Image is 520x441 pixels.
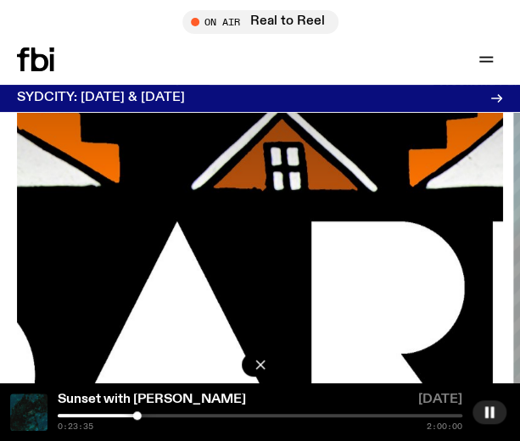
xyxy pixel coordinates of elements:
span: 2:00:00 [427,422,462,431]
span: 0:23:35 [58,422,93,431]
a: Sunset with [PERSON_NAME] [58,393,246,406]
span: [DATE] [418,394,462,410]
h3: SYDCITY: [DATE] & [DATE] [17,92,185,104]
button: On AirReal to Reel [182,10,338,34]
